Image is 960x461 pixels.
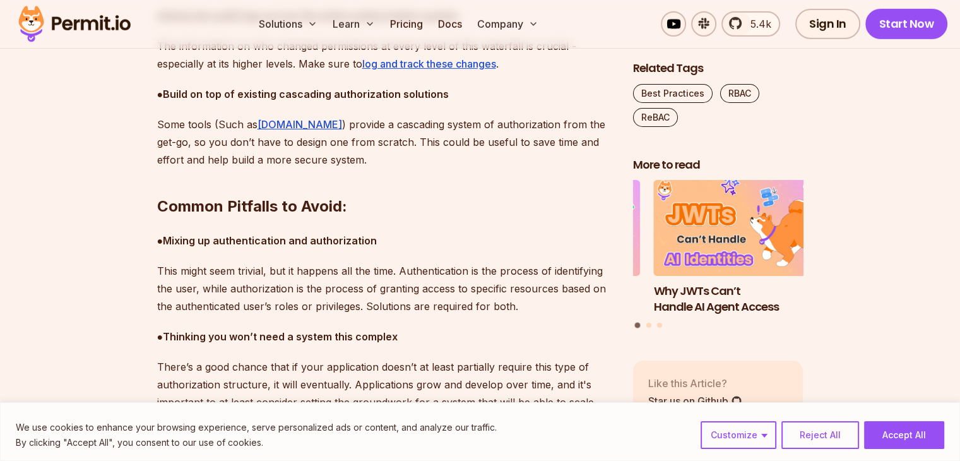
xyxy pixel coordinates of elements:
[157,116,613,169] p: Some tools (Such as ) provide a cascading system of authorization from the get-go, so you don’t h...
[163,88,449,100] strong: Build on top of existing cascading authorization solutions
[633,84,713,103] a: Best Practices
[795,9,860,39] a: Sign In
[720,84,759,103] a: RBAC
[16,435,497,450] p: By clicking "Accept All", you consent to our use of cookies.
[864,421,944,449] button: Accept All
[163,330,398,343] strong: Thinking you won’t need a system this complex
[657,323,662,328] button: Go to slide 3
[328,11,380,37] button: Learn
[157,85,613,103] p: ●
[470,181,640,277] img: Implementing Multi-Tenant RBAC in Nuxt.js
[633,157,803,173] h2: More to read
[13,3,136,45] img: Permit logo
[163,234,377,247] strong: Mixing up authentication and authorization
[157,262,613,315] p: This might seem trivial, but it happens all the time. Authentication is the process of identifyin...
[701,421,776,449] button: Customize
[865,9,948,39] a: Start Now
[654,181,824,277] img: Why JWTs Can’t Handle AI Agent Access
[633,108,678,127] a: ReBAC
[646,323,651,328] button: Go to slide 2
[254,11,323,37] button: Solutions
[635,323,641,328] button: Go to slide 1
[721,11,780,37] a: 5.4k
[470,284,640,315] h3: Implementing Multi-Tenant RBAC in Nuxt.js
[157,232,613,249] p: ●
[157,358,613,429] p: There’s a good chance that if your application doesn’t at least partially require this type of au...
[470,181,640,315] li: 3 of 3
[385,11,428,37] a: Pricing
[362,57,496,70] a: log and track these changes
[654,181,824,315] li: 1 of 3
[157,146,613,217] h2: Common Pitfalls to Avoid:
[743,16,771,32] span: 5.4k
[648,376,742,391] p: Like this Article?
[16,420,497,435] p: We use cookies to enhance your browsing experience, serve personalized ads or content, and analyz...
[433,11,467,37] a: Docs
[781,421,859,449] button: Reject All
[648,393,742,409] a: Star us on Github
[157,37,613,73] p: The information on who changed permissions at every level of this waterfall is crucial - especial...
[633,61,803,76] h2: Related Tags
[472,11,543,37] button: Company
[654,284,824,315] h3: Why JWTs Can’t Handle AI Agent Access
[157,328,613,345] p: ●
[633,181,803,330] div: Posts
[258,118,342,131] a: [DOMAIN_NAME]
